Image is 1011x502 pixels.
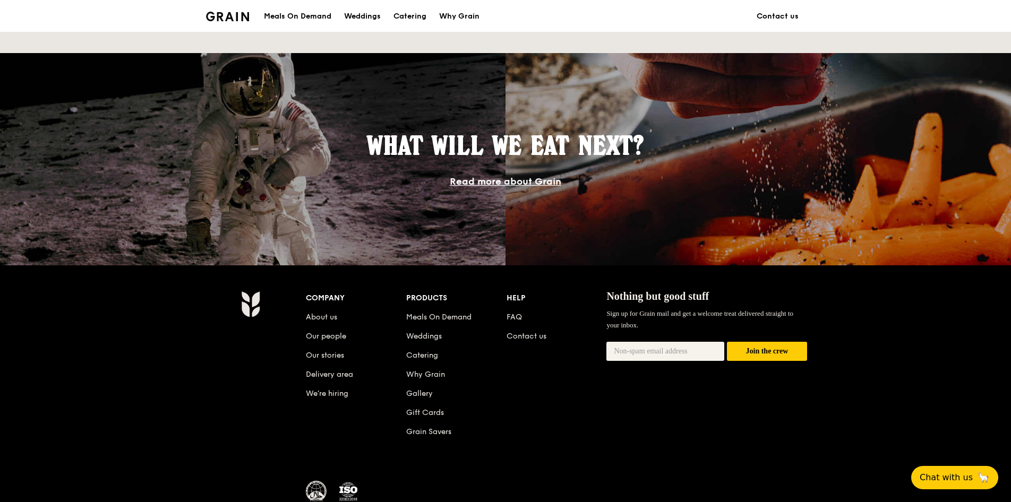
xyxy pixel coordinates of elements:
[241,291,260,317] img: Grain
[306,389,348,398] a: We’re hiring
[306,291,406,306] div: Company
[406,370,445,379] a: Why Grain
[750,1,805,32] a: Contact us
[606,309,793,329] span: Sign up for Grain mail and get a welcome treat delivered straight to your inbox.
[338,481,359,502] img: ISO Certified
[433,1,486,32] a: Why Grain
[977,471,990,484] span: 🦙
[406,427,451,436] a: Grain Savers
[393,1,426,32] div: Catering
[406,351,438,360] a: Catering
[920,471,973,484] span: Chat with us
[306,481,327,502] img: MUIS Halal Certified
[338,1,387,32] a: Weddings
[306,313,337,322] a: About us
[507,291,607,306] div: Help
[306,351,344,360] a: Our stories
[306,370,353,379] a: Delivery area
[406,408,444,417] a: Gift Cards
[406,389,433,398] a: Gallery
[306,332,346,341] a: Our people
[406,313,472,322] a: Meals On Demand
[507,332,546,341] a: Contact us
[344,1,381,32] div: Weddings
[406,291,507,306] div: Products
[507,313,522,322] a: FAQ
[606,290,709,302] span: Nothing but good stuff
[264,1,331,32] div: Meals On Demand
[406,332,442,341] a: Weddings
[439,1,479,32] div: Why Grain
[206,12,249,21] img: Grain
[450,176,561,187] a: Read more about Grain
[727,342,807,361] button: Join the crew
[606,342,724,361] input: Non-spam email address
[367,130,644,161] span: What will we eat next?
[387,1,433,32] a: Catering
[911,466,998,489] button: Chat with us🦙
